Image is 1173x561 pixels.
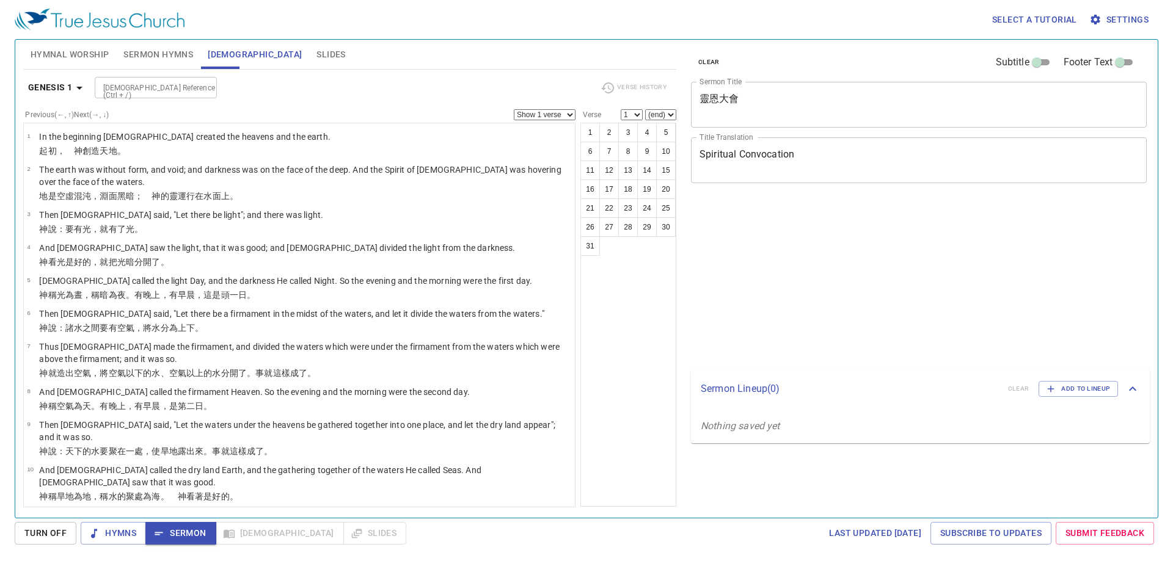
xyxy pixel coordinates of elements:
[700,148,1138,172] textarea: Spiritual Convocation
[230,491,238,501] wh2896: 。
[208,47,302,62] span: [DEMOGRAPHIC_DATA]
[580,217,600,237] button: 26
[39,341,571,365] p: Thus [DEMOGRAPHIC_DATA] made the firmament, and divided the waters which were under the firmament...
[48,323,204,333] wh430: 說
[117,491,238,501] wh4325: 的聚
[27,309,30,316] span: 6
[57,146,126,156] wh7225: ， 神
[701,382,998,396] p: Sermon Lineup ( 0 )
[1056,522,1154,545] a: Submit Feedback
[618,142,638,161] button: 8
[700,93,1138,116] textarea: 靈恩大會
[15,9,185,31] img: True Jesus Church
[57,224,144,234] wh559: ：要有
[48,368,316,378] wh430: 就造出
[656,217,676,237] button: 30
[618,198,638,218] button: 23
[599,123,619,142] button: 2
[48,224,144,234] wh430: 說
[57,446,273,456] wh559: ：天
[987,9,1082,31] button: Select a tutorial
[637,123,657,142] button: 4
[39,464,571,488] p: And [DEMOGRAPHIC_DATA] called the dry land Earth, and the gathering together of the waters He cal...
[992,12,1077,27] span: Select a tutorial
[134,191,238,201] wh2822: ； 神
[82,323,203,333] wh4325: 之間
[82,224,143,234] wh1961: 光
[247,368,316,378] wh914: 。事就這樣成了
[178,191,238,201] wh7307: 運行
[618,161,638,180] button: 13
[637,179,657,199] button: 19
[686,196,1057,364] iframe: from-child
[15,522,76,545] button: Turn Off
[691,369,1150,409] div: Sermon Lineup(0)clearAdd to Lineup
[599,179,619,199] button: 17
[637,161,657,180] button: 14
[48,191,238,201] wh776: 是
[39,131,331,143] p: In the beginning [DEMOGRAPHIC_DATA] created the heavens and the earth.
[39,490,571,502] p: 神
[1092,12,1149,27] span: Settings
[238,290,255,300] wh259: 日
[39,256,515,268] p: 神
[824,522,926,545] a: Last updated [DATE]
[109,491,238,501] wh7121: 水
[109,290,256,300] wh2822: 為夜
[39,308,544,320] p: Then [DEMOGRAPHIC_DATA] said, "Let there be a firmament in the midst of the waters, and let it di...
[27,244,30,250] span: 4
[109,146,126,156] wh8064: 地
[74,401,212,411] wh7549: 為天
[996,55,1029,70] span: Subtitle
[307,368,316,378] wh3651: 。
[134,257,169,267] wh2822: 分開了
[195,401,212,411] wh8145: 日
[580,161,600,180] button: 11
[82,290,255,300] wh3117: ，稱
[580,142,600,161] button: 6
[169,446,273,456] wh3004: 地露出來
[126,401,213,411] wh6153: ，有早晨
[1087,9,1153,31] button: Settings
[247,290,255,300] wh3117: 。
[74,368,316,378] wh6213: 空氣
[161,401,213,411] wh1242: ，是第二
[100,323,203,333] wh8432: 要有空氣
[1039,381,1118,397] button: Add to Lineup
[123,47,193,62] span: Sermon Hymns
[134,323,203,333] wh7549: ，將水
[656,142,676,161] button: 10
[39,190,571,202] p: 地
[57,257,169,267] wh7220: 光
[134,446,272,456] wh259: 處
[39,419,571,443] p: Then [DEMOGRAPHIC_DATA] said, "Let the waters under the heavens be gathered together into one pla...
[39,400,469,412] p: 神
[117,191,238,201] wh6440: 黑暗
[161,368,316,378] wh4325: 、空氣
[618,123,638,142] button: 3
[1065,526,1144,541] span: Submit Feedback
[203,446,272,456] wh7200: 。事就這樣成了。
[57,491,238,501] wh7121: 旱地
[1064,55,1113,70] span: Footer Text
[91,257,169,267] wh2896: ，就把光
[221,368,316,378] wh4325: 分開了
[637,198,657,218] button: 24
[27,165,30,172] span: 2
[195,290,255,300] wh1242: ，這是頭一
[74,446,272,456] wh8064: 下的水
[109,191,238,201] wh8415: 面
[145,522,216,545] button: Sermon
[599,161,619,180] button: 12
[656,161,676,180] button: 15
[91,401,212,411] wh8064: 。有晚上
[580,236,600,256] button: 31
[599,142,619,161] button: 7
[186,368,316,378] wh7549: 以上
[161,290,256,300] wh6153: ，有早晨
[39,289,532,301] p: 神
[48,401,213,411] wh430: 稱
[155,526,206,541] span: Sermon
[580,179,600,199] button: 16
[98,81,193,95] input: Type Bible Reference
